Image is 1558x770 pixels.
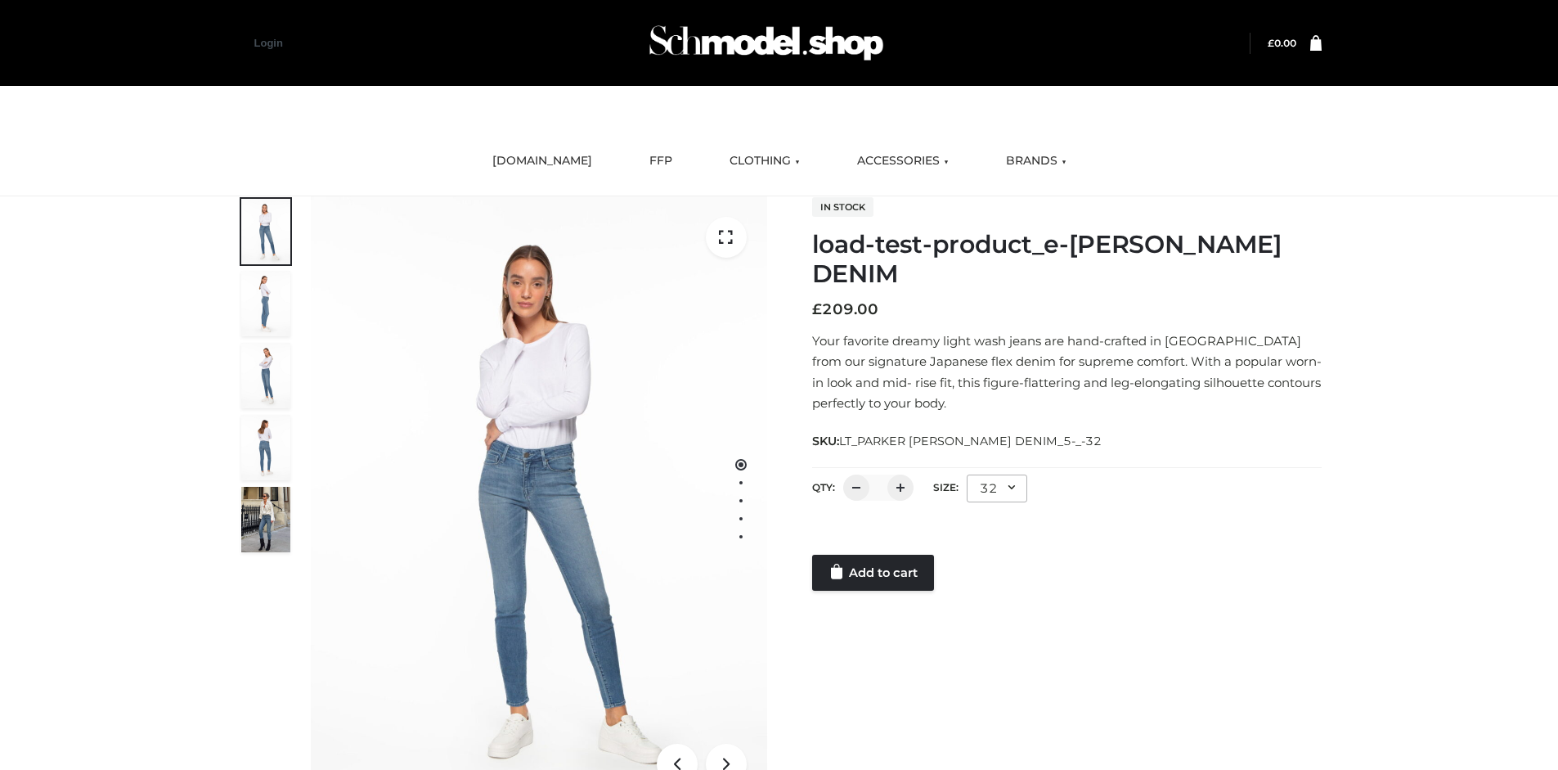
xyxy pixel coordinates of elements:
img: 2001KLX-Ava-skinny-cove-2-scaled_32c0e67e-5e94-449c-a916-4c02a8c03427.jpg [241,415,290,480]
a: FFP [637,143,685,179]
label: Size: [933,481,959,493]
span: £ [812,300,822,318]
a: CLOTHING [717,143,812,179]
h1: load-test-product_e-[PERSON_NAME] DENIM [812,230,1322,289]
a: [DOMAIN_NAME] [480,143,604,179]
img: 2001KLX-Ava-skinny-cove-3-scaled_eb6bf915-b6b9-448f-8c6c-8cabb27fd4b2.jpg [241,343,290,408]
a: £0.00 [1268,37,1296,49]
a: BRANDS [994,143,1079,179]
a: Login [254,37,283,49]
img: 2001KLX-Ava-skinny-cove-4-scaled_4636a833-082b-4702-abec-fd5bf279c4fc.jpg [241,271,290,336]
span: SKU: [812,431,1103,451]
img: Bowery-Skinny_Cove-1.jpg [241,487,290,552]
div: 32 [967,475,1027,502]
label: QTY: [812,481,835,493]
span: LT_PARKER [PERSON_NAME] DENIM_5-_-32 [839,434,1102,448]
span: In stock [812,197,873,217]
bdi: 0.00 [1268,37,1296,49]
img: 2001KLX-Ava-skinny-cove-1-scaled_9b141654-9513-48e5-b76c-3dc7db129200.jpg [241,199,290,264]
a: Add to cart [812,555,934,591]
a: ACCESSORIES [845,143,961,179]
img: Schmodel Admin 964 [644,11,889,75]
bdi: 209.00 [812,300,878,318]
span: £ [1268,37,1274,49]
p: Your favorite dreamy light wash jeans are hand-crafted in [GEOGRAPHIC_DATA] from our signature Ja... [812,331,1322,414]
